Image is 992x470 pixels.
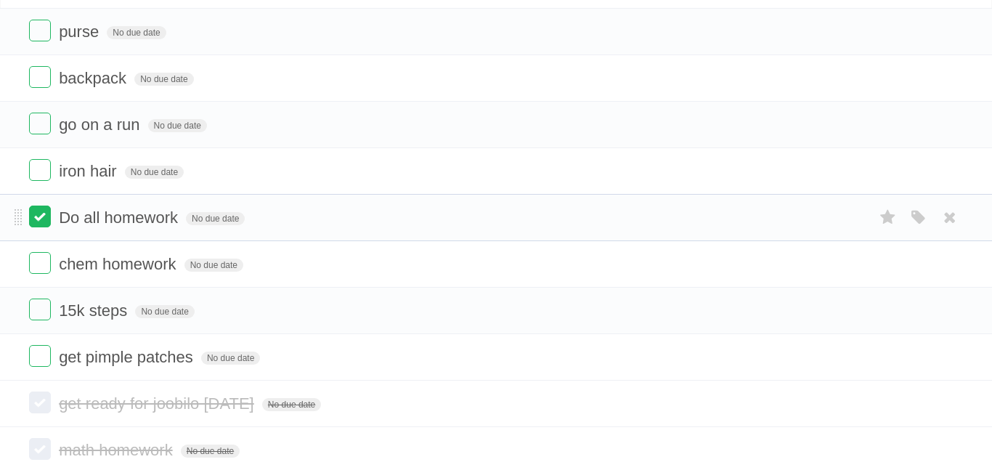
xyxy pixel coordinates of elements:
label: Done [29,66,51,88]
span: backpack [59,69,130,87]
span: No due date [262,398,321,411]
span: No due date [201,352,260,365]
label: Done [29,438,51,460]
span: No due date [134,73,193,86]
span: No due date [181,445,240,458]
label: Done [29,159,51,181]
span: iron hair [59,162,120,180]
span: go on a run [59,116,143,134]
label: Done [29,252,51,274]
span: No due date [107,26,166,39]
span: get pimple patches [59,348,197,366]
label: Done [29,20,51,41]
span: math homework [59,441,176,459]
span: chem homework [59,255,179,273]
span: No due date [186,212,245,225]
span: get ready for joobilo [DATE] [59,394,258,413]
label: Done [29,206,51,227]
span: No due date [184,259,243,272]
span: No due date [135,305,194,318]
label: Star task [874,206,902,230]
label: Done [29,392,51,413]
span: 15k steps [59,301,131,320]
label: Done [29,113,51,134]
span: purse [59,23,102,41]
span: No due date [125,166,184,179]
span: No due date [148,119,207,132]
label: Done [29,345,51,367]
span: Do all homework [59,208,182,227]
label: Done [29,299,51,320]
